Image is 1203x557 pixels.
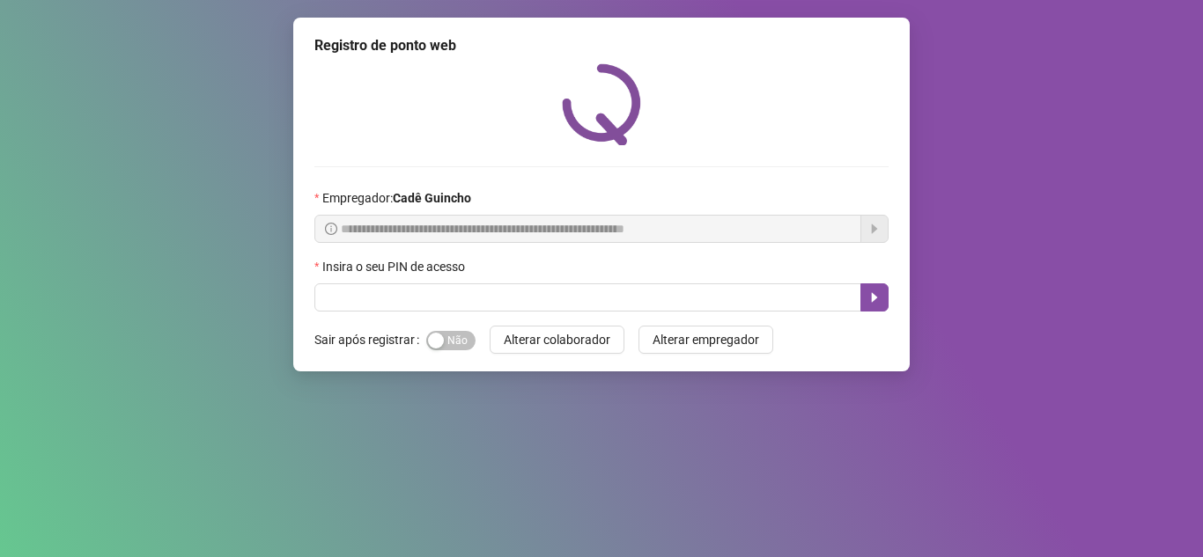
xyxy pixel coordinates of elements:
[322,188,471,208] span: Empregador :
[653,330,759,349] span: Alterar empregador
[867,290,882,304] span: caret-right
[314,326,426,354] label: Sair após registrar
[314,35,889,56] div: Registro de ponto web
[562,63,641,145] img: QRPoint
[325,223,337,235] span: info-circle
[314,257,476,276] label: Insira o seu PIN de acesso
[504,330,610,349] span: Alterar colaborador
[490,326,624,354] button: Alterar colaborador
[638,326,773,354] button: Alterar empregador
[393,191,471,205] strong: Cadê Guincho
